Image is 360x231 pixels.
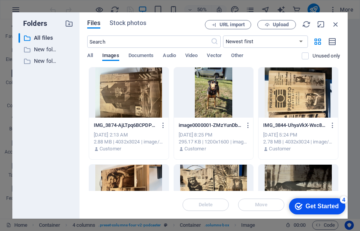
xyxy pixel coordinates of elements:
[34,57,59,66] p: New folder (1)
[34,34,59,42] p: All files
[19,33,20,43] div: ​
[94,138,164,145] div: 2.88 MB | 4032x3024 | image/jpeg
[317,20,325,29] i: Minimize
[19,45,73,54] div: New folder
[179,138,249,145] div: 295.17 KB | 1200x1600 | image/jpeg
[87,35,211,48] input: Search
[128,51,154,62] span: Documents
[65,19,73,28] i: Create new folder
[6,4,63,20] div: Get Started 4 items remaining, 20% complete
[102,51,119,62] span: Images
[87,51,93,62] span: All
[57,2,65,9] div: 4
[185,51,198,62] span: Video
[94,132,164,138] div: [DATE] 2:13 AM
[34,45,59,54] p: New folder
[179,122,242,129] p: image0000001-ZMzYunDbLAmySwvJ0vKb5g.JPG
[263,122,326,129] p: IMG_3844-UhyaVkX-Wxc8JmnWZv4Afg.jpg
[19,19,47,29] p: Folders
[205,20,251,29] button: URL import
[19,45,59,54] div: New folder
[179,132,249,138] div: [DATE] 8:25 PM
[184,145,206,152] p: Customer
[110,19,146,28] span: Stock photos
[207,51,222,62] span: Vector
[269,145,291,152] p: Customer
[87,19,101,28] span: Files
[163,51,176,62] span: Audio
[231,51,243,62] span: Other
[273,22,289,27] span: Upload
[100,145,121,152] p: Customer
[331,20,340,29] i: Close
[257,20,296,29] button: Upload
[263,132,333,138] div: [DATE] 5:24 PM
[23,8,56,15] div: Get Started
[302,20,311,29] i: Reload
[19,56,59,66] div: New folder (1)
[263,138,333,145] div: 2.78 MB | 4032x3024 | image/jpeg
[313,52,340,59] p: Displays only files that are not in use on the website. Files added during this session can still...
[19,56,73,66] div: New folder (1)
[94,122,157,129] p: IMG_3874-AjLTpq6BCPDPCI2N2ELVEQ.jpg
[220,22,245,27] span: URL import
